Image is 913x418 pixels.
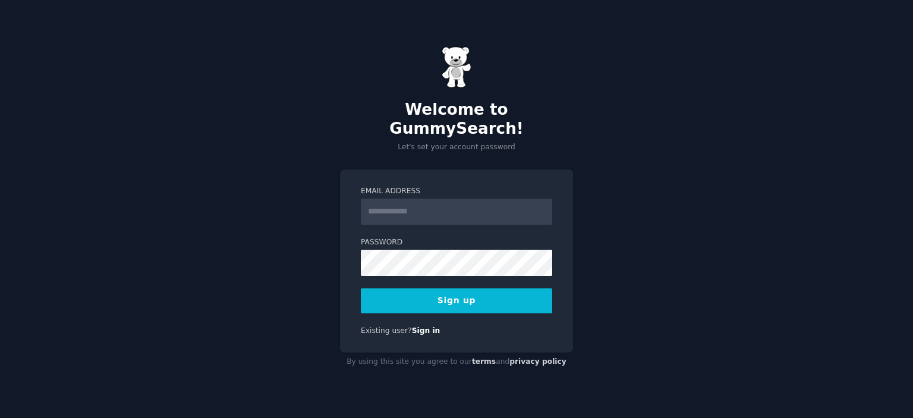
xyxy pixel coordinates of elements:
h2: Welcome to GummySearch! [340,100,573,138]
p: Let's set your account password [340,142,573,153]
a: Sign in [412,326,440,335]
span: Existing user? [361,326,412,335]
div: By using this site you agree to our and [340,353,573,372]
img: Gummy Bear [442,46,471,88]
label: Password [361,237,552,248]
a: privacy policy [509,357,566,366]
a: terms [472,357,496,366]
label: Email Address [361,186,552,197]
button: Sign up [361,288,552,313]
